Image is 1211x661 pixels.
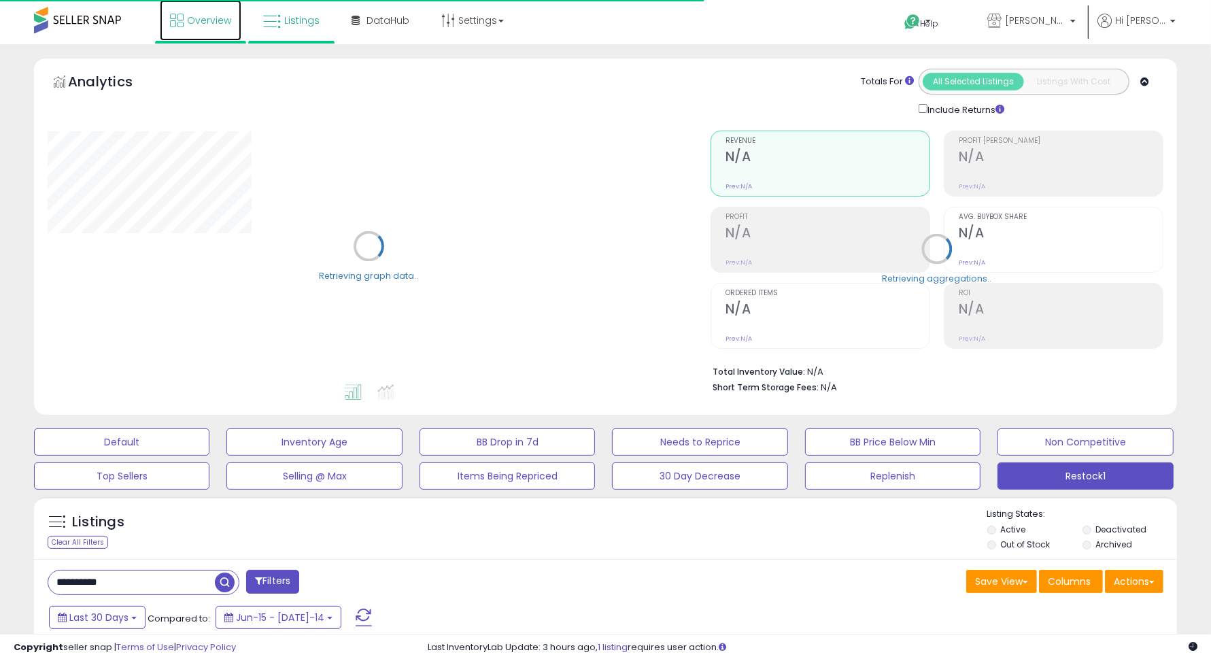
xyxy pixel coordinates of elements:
[1000,539,1050,550] label: Out of Stock
[921,18,939,29] span: Help
[236,611,324,624] span: Jun-15 - [DATE]-14
[319,269,418,282] div: Retrieving graph data..
[1000,524,1025,535] label: Active
[366,14,409,27] span: DataHub
[1039,570,1103,593] button: Columns
[148,612,210,625] span: Compared to:
[805,428,980,456] button: BB Price Below Min
[1105,570,1163,593] button: Actions
[72,513,124,532] h5: Listings
[284,14,320,27] span: Listings
[997,462,1173,490] button: Restock1
[428,641,1197,654] div: Last InventoryLab Update: 3 hours ago, requires user action.
[69,611,129,624] span: Last 30 Days
[246,570,299,594] button: Filters
[861,75,914,88] div: Totals For
[68,72,159,95] h5: Analytics
[598,641,628,654] a: 1 listing
[1115,14,1166,27] span: Hi [PERSON_NAME]
[34,428,209,456] button: Default
[226,428,402,456] button: Inventory Age
[420,428,595,456] button: BB Drop in 7d
[1097,14,1176,44] a: Hi [PERSON_NAME]
[226,462,402,490] button: Selling @ Max
[1005,14,1066,27] span: [PERSON_NAME]
[987,508,1177,521] p: Listing States:
[48,536,108,549] div: Clear All Filters
[420,462,595,490] button: Items Being Repriced
[1048,575,1091,588] span: Columns
[997,428,1173,456] button: Non Competitive
[1023,73,1125,90] button: Listings With Cost
[14,641,63,654] strong: Copyright
[612,462,787,490] button: 30 Day Decrease
[34,462,209,490] button: Top Sellers
[893,3,966,44] a: Help
[187,14,231,27] span: Overview
[1095,539,1132,550] label: Archived
[14,641,236,654] div: seller snap | |
[882,272,991,284] div: Retrieving aggregations..
[612,428,787,456] button: Needs to Reprice
[49,606,146,629] button: Last 30 Days
[805,462,980,490] button: Replenish
[923,73,1024,90] button: All Selected Listings
[1095,524,1146,535] label: Deactivated
[904,14,921,31] i: Get Help
[966,570,1037,593] button: Save View
[216,606,341,629] button: Jun-15 - [DATE]-14
[176,641,236,654] a: Privacy Policy
[908,101,1021,117] div: Include Returns
[116,641,174,654] a: Terms of Use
